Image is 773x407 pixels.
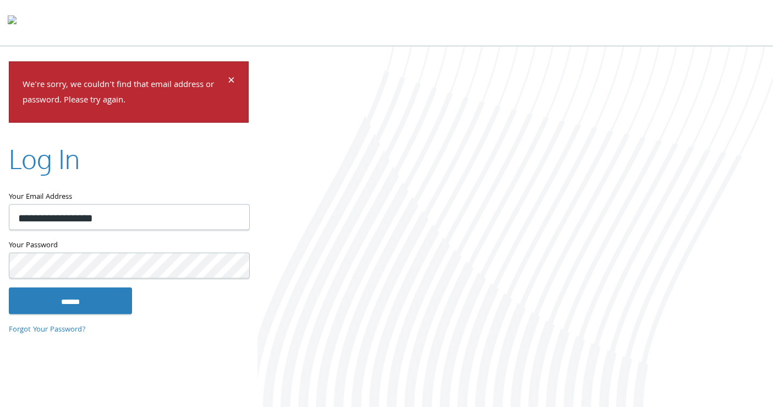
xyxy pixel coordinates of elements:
[23,77,226,109] p: We're sorry, we couldn't find that email address or password. Please try again.
[9,323,86,335] a: Forgot Your Password?
[8,12,17,34] img: todyl-logo-dark.svg
[9,239,249,253] label: Your Password
[9,140,80,177] h2: Log In
[228,75,235,88] button: Dismiss alert
[228,70,235,92] span: ×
